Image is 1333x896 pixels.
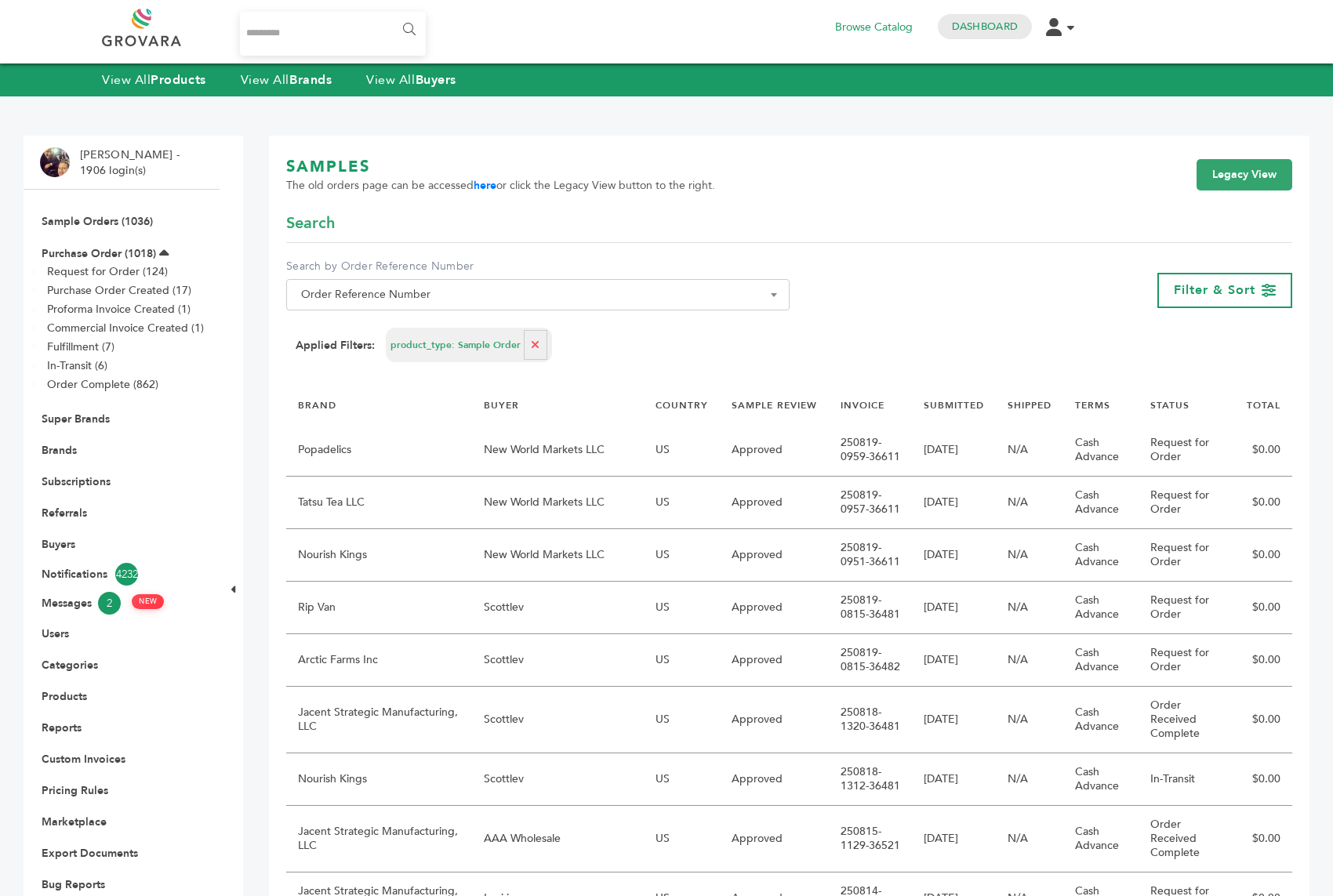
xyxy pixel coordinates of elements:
a: Legacy View [1197,159,1292,190]
a: Reports [42,720,82,735]
strong: Brands [289,71,332,89]
span: NEW [132,594,164,609]
td: Cash Advance [1063,424,1139,477]
a: View AllProducts [102,71,206,89]
td: Scottlev [472,582,645,634]
strong: Products [151,71,205,89]
h1: SAMPLES [286,156,715,178]
td: $0.00 [1235,582,1292,634]
td: 250819-0957-36611 [829,477,912,529]
a: Subscriptions [42,474,111,489]
td: Nourish Kings [286,753,472,806]
td: New World Markets LLC [472,424,645,477]
a: Order Complete (862) [47,377,158,392]
td: [DATE] [912,753,996,806]
td: US [644,806,720,872]
a: TERMS [1075,399,1110,412]
td: $0.00 [1235,424,1292,477]
a: Sample Orders (1036) [42,214,153,229]
td: Cash Advance [1063,687,1139,753]
td: [DATE] [912,582,996,634]
a: Purchase Order (1018) [42,246,156,261]
a: Purchase Order Created (17) [47,283,191,298]
td: Request for Order [1139,634,1235,687]
td: US [644,582,720,634]
td: [DATE] [912,424,996,477]
strong: Buyers [416,71,456,89]
a: SAMPLE REVIEW [732,399,817,412]
td: [DATE] [912,806,996,872]
a: BUYER [484,399,519,412]
td: 250818-1320-36481 [829,687,912,753]
a: Buyers [42,537,75,552]
a: INVOICE [841,399,884,412]
td: 250818-1312-36481 [829,753,912,806]
span: 2 [98,592,121,615]
td: $0.00 [1235,634,1292,687]
a: Dashboard [952,20,1018,34]
a: Commercial Invoice Created (1) [47,321,204,336]
td: [DATE] [912,477,996,529]
a: Request for Order (124) [47,264,168,279]
td: Request for Order [1139,582,1235,634]
td: Popadelics [286,424,472,477]
td: Rip Van [286,582,472,634]
td: Cash Advance [1063,634,1139,687]
td: US [644,424,720,477]
td: US [644,477,720,529]
a: Categories [42,658,98,673]
td: 250819-0815-36481 [829,582,912,634]
td: Nourish Kings [286,529,472,582]
a: Export Documents [42,846,138,861]
li: [PERSON_NAME] - 1906 login(s) [80,147,183,178]
td: 250819-0815-36482 [829,634,912,687]
td: US [644,753,720,806]
a: View AllBrands [241,71,332,89]
a: Products [42,689,87,704]
td: US [644,634,720,687]
td: N/A [996,477,1063,529]
td: $0.00 [1235,806,1292,872]
td: AAA Wholesale [472,806,645,872]
span: The old orders page can be accessed or click the Legacy View button to the right. [286,178,715,194]
td: Cash Advance [1063,753,1139,806]
td: Cash Advance [1063,806,1139,872]
a: Proforma Invoice Created (1) [47,302,191,317]
td: Tatsu Tea LLC [286,477,472,529]
td: N/A [996,424,1063,477]
a: Notifications4232 [42,563,202,586]
td: Order Received Complete [1139,687,1235,753]
td: Approved [720,806,829,872]
a: In-Transit (6) [47,358,107,373]
td: N/A [996,753,1063,806]
td: New World Markets LLC [472,529,645,582]
a: STATUS [1150,399,1190,412]
td: Jacent Strategic Manufacturing, LLC [286,687,472,753]
label: Search by Order Reference Number [286,259,790,274]
td: Request for Order [1139,477,1235,529]
a: Browse Catalog [835,19,913,36]
td: Cash Advance [1063,582,1139,634]
td: Scottlev [472,687,645,753]
td: N/A [996,806,1063,872]
td: Jacent Strategic Manufacturing, LLC [286,806,472,872]
a: Brands [42,443,77,458]
td: Approved [720,753,829,806]
td: US [644,687,720,753]
td: Cash Advance [1063,477,1139,529]
td: Approved [720,687,829,753]
td: N/A [996,582,1063,634]
a: Custom Invoices [42,752,125,767]
a: Fulfillment (7) [47,339,114,354]
a: BRAND [298,399,336,412]
td: [DATE] [912,529,996,582]
a: Super Brands [42,412,110,426]
td: In-Transit [1139,753,1235,806]
td: N/A [996,634,1063,687]
td: 250819-0951-36611 [829,529,912,582]
span: product_type: Sample Order [390,339,521,352]
a: SUBMITTED [924,399,984,412]
span: Order Reference Number [286,279,790,310]
td: Approved [720,582,829,634]
a: Referrals [42,506,87,521]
